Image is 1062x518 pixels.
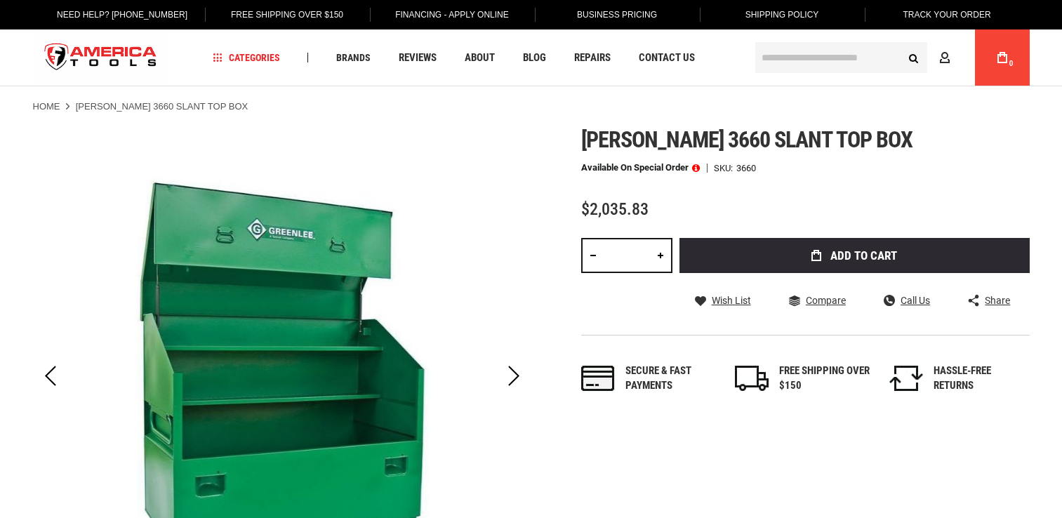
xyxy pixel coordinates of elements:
[889,366,923,391] img: returns
[523,53,546,63] span: Blog
[712,295,751,305] span: Wish List
[33,32,169,84] a: store logo
[736,164,756,173] div: 3660
[465,53,495,63] span: About
[901,295,930,305] span: Call Us
[330,48,377,67] a: Brands
[884,294,930,307] a: Call Us
[517,48,552,67] a: Blog
[789,294,846,307] a: Compare
[625,364,717,394] div: Secure & fast payments
[985,295,1010,305] span: Share
[76,101,248,112] strong: [PERSON_NAME] 3660 SLANT TOP BOX
[574,53,611,63] span: Repairs
[745,10,819,20] span: Shipping Policy
[581,163,700,173] p: Available on Special Order
[934,364,1025,394] div: HASSLE-FREE RETURNS
[392,48,443,67] a: Reviews
[206,48,286,67] a: Categories
[989,29,1016,86] a: 0
[735,366,769,391] img: shipping
[336,53,371,62] span: Brands
[581,199,649,219] span: $2,035.83
[213,53,280,62] span: Categories
[581,126,912,153] span: [PERSON_NAME] 3660 slant top box
[632,48,701,67] a: Contact Us
[33,32,169,84] img: America Tools
[901,44,927,71] button: Search
[714,164,736,173] strong: SKU
[33,100,60,113] a: Home
[779,364,870,394] div: FREE SHIPPING OVER $150
[806,295,846,305] span: Compare
[679,238,1030,273] button: Add to Cart
[695,294,751,307] a: Wish List
[458,48,501,67] a: About
[568,48,617,67] a: Repairs
[581,366,615,391] img: payments
[639,53,695,63] span: Contact Us
[830,250,897,262] span: Add to Cart
[399,53,437,63] span: Reviews
[1009,60,1014,67] span: 0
